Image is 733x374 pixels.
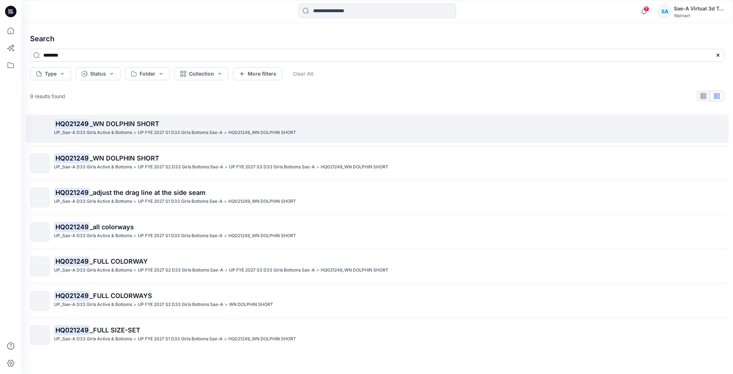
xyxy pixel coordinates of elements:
[54,153,90,163] mark: HQ021249
[54,163,132,171] p: UP_Sae-A D33 Girls Active & Bottoms
[54,256,90,266] mark: HQ021249
[233,67,282,80] button: More filters
[76,67,121,80] button: Status
[228,335,296,343] p: HQ021249_WN DOLPHIN SHORT
[54,232,132,240] p: UP_Sae-A D33 Girls Active & Bottoms
[134,335,136,343] p: >
[658,5,671,18] div: SA
[54,325,90,335] mark: HQ021249
[228,232,296,240] p: HQ021249_WN DOLPHIN SHORT
[225,301,228,308] p: >
[138,129,223,136] p: UP FYE 2027 S1 D33 Girls Bottoms Sae-A
[316,267,319,274] p: >
[90,189,205,196] span: _adjust the drag line at the side seam
[138,335,223,343] p: UP FYE 2027 S1 D33 Girls Bottoms Sae-A
[138,198,223,205] p: UP FYE 2027 S1 D33 Girls Bottoms Sae-A
[134,232,136,240] p: >
[228,198,296,205] p: HQ021249_WN DOLPHIN SHORT
[321,267,388,274] p: HQ021249_WN DOLPHIN SHORT
[54,119,90,129] mark: HQ021249
[134,301,136,308] p: >
[228,129,296,136] p: HQ021249_WN DOLPHIN SHORT
[90,292,152,299] span: _FULL COLORWAYS
[134,267,136,274] p: >
[54,187,90,197] mark: HQ021249
[54,198,132,205] p: UP_Sae-A D33 Girls Active & Bottoms
[54,301,132,308] p: UP_Sae-A D33 Girls Active & Bottoms
[229,163,315,171] p: UP FYE 2027 S3 D33 Girls Bottoms Sae-A
[225,163,228,171] p: >
[24,29,730,49] h4: Search
[26,252,729,280] a: HQ021249_FULL COLORWAYUP_Sae-A D33 Girls Active & Bottoms>UP FYE 2027 S2 D33 Girls Bottoms Sae-A>...
[90,120,159,128] span: _WN DOLPHIN SHORT
[125,67,170,80] button: Folder
[26,149,729,177] a: HQ021249_WN DOLPHIN SHORTUP_Sae-A D33 Girls Active & Bottoms>UP FYE 2027 S2 D33 Girls Bottoms Sae...
[229,301,273,308] p: WN DOLPHIN SHORT
[26,183,729,212] a: HQ021249_adjust the drag line at the side seamUP_Sae-A D33 Girls Active & Bottoms>UP FYE 2027 S1 ...
[229,267,315,274] p: UP FYE 2027 S3 D33 Girls Bottoms Sae-A
[138,301,223,308] p: UP FYE 2027 S2 D33 Girls Bottoms Sae-A
[138,163,223,171] p: UP FYE 2027 S2 D33 Girls Bottoms Sae-A
[54,267,132,274] p: UP_Sae-A D33 Girls Active & Bottoms
[134,163,136,171] p: >
[138,267,223,274] p: UP FYE 2027 S2 D33 Girls Bottoms Sae-A
[26,321,729,349] a: HQ021249_FULL SIZE-SETUP_Sae-A D33 Girls Active & Bottoms>UP FYE 2027 S1 D33 Girls Bottoms Sae-A>...
[54,222,90,232] mark: HQ021249
[321,163,388,171] p: HQ021249_WN DOLPHIN SHORT
[26,287,729,315] a: HQ021249_FULL COLORWAYSUP_Sae-A D33 Girls Active & Bottoms>UP FYE 2027 S2 D33 Girls Bottoms Sae-A...
[316,163,319,171] p: >
[26,115,729,143] a: HQ021249_WN DOLPHIN SHORTUP_Sae-A D33 Girls Active & Bottoms>UP FYE 2027 S1 D33 Girls Bottoms Sae...
[224,232,227,240] p: >
[90,154,159,162] span: _WN DOLPHIN SHORT
[134,198,136,205] p: >
[30,92,65,100] p: 9 results found
[225,267,228,274] p: >
[138,232,223,240] p: UP FYE 2027 S1 D33 Girls Bottoms Sae-A
[224,129,227,136] p: >
[26,218,729,246] a: HQ021249_all colorwaysUP_Sae-A D33 Girls Active & Bottoms>UP FYE 2027 S1 D33 Girls Bottoms Sae-A>...
[674,13,724,18] div: Walmart
[674,4,724,13] div: Sae-A Virtual 3d Team
[90,258,148,265] span: _FULL COLORWAY
[134,129,136,136] p: >
[54,335,132,343] p: UP_Sae-A D33 Girls Active & Bottoms
[30,67,71,80] button: Type
[644,6,649,12] span: 7
[90,223,134,231] span: _all colorways
[54,291,90,301] mark: HQ021249
[224,335,227,343] p: >
[90,326,140,334] span: _FULL SIZE-SET
[224,198,227,205] p: >
[174,67,229,80] button: Collection
[54,129,132,136] p: UP_Sae-A D33 Girls Active & Bottoms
